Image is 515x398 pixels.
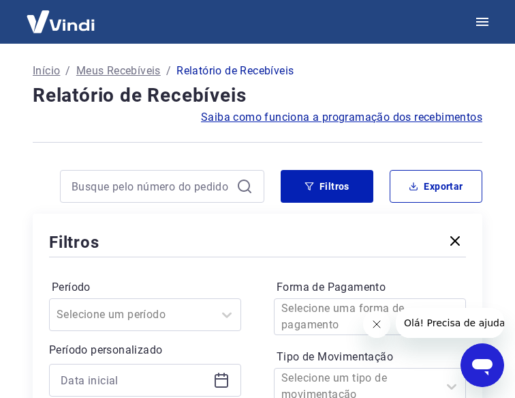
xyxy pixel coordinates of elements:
button: Filtros [281,170,373,203]
input: Busque pelo número do pedido [72,176,231,197]
div: Selecione uma forma de pagamento [281,300,431,333]
iframe: Botão para abrir a janela de mensagens [461,343,504,387]
img: Vindi [16,1,105,42]
iframe: Mensagem da empresa [396,308,504,338]
p: Relatório de Recebíveis [176,63,294,79]
label: Tipo de Movimentação [277,349,463,365]
p: Período personalizado [49,342,241,358]
label: Forma de Pagamento [277,279,463,296]
input: Data inicial [61,370,208,390]
p: / [166,63,171,79]
a: Início [33,63,60,79]
label: Período [52,279,238,296]
h5: Filtros [49,231,99,253]
button: Exportar [390,170,482,203]
iframe: Fechar mensagem [363,311,390,338]
span: Olá! Precisa de ajuda? [8,10,114,20]
h4: Relatório de Recebíveis [33,82,482,109]
a: Meus Recebíveis [76,63,161,79]
p: / [65,63,70,79]
a: Saiba como funciona a programação dos recebimentos [201,109,482,126]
